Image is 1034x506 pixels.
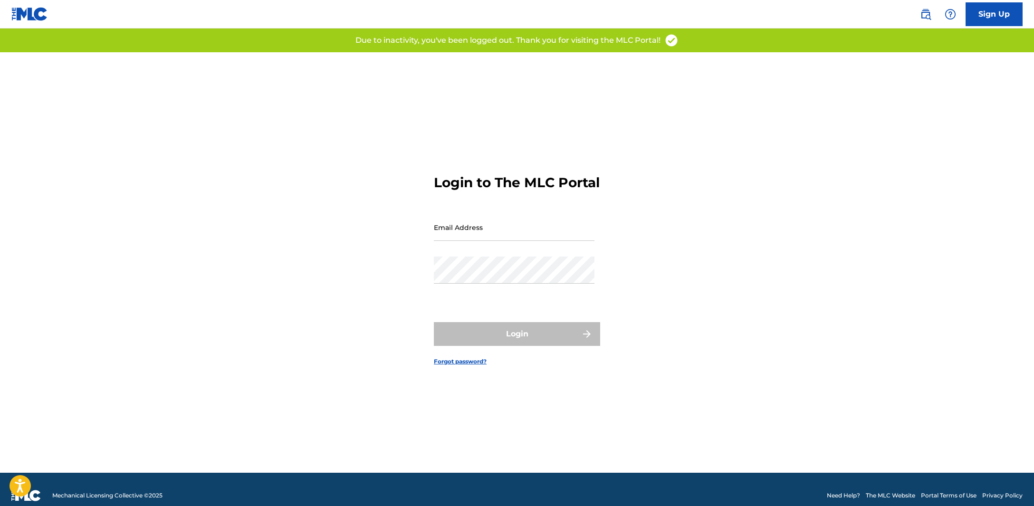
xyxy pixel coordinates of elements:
[664,33,679,48] img: access
[966,2,1023,26] a: Sign Up
[945,9,956,20] img: help
[920,9,931,20] img: search
[916,5,935,24] a: Public Search
[982,491,1023,500] a: Privacy Policy
[355,35,661,46] p: Due to inactivity, you've been logged out. Thank you for visiting the MLC Portal!
[52,491,163,500] span: Mechanical Licensing Collective © 2025
[866,491,915,500] a: The MLC Website
[11,490,41,501] img: logo
[921,491,977,500] a: Portal Terms of Use
[827,491,860,500] a: Need Help?
[434,357,487,366] a: Forgot password?
[434,174,600,191] h3: Login to The MLC Portal
[941,5,960,24] div: Help
[11,7,48,21] img: MLC Logo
